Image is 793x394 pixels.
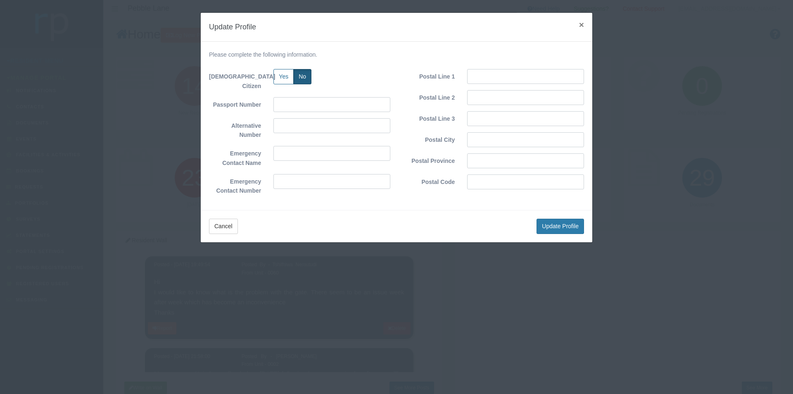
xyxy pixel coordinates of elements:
span: × [579,20,584,29]
button: Update Profile [537,219,584,234]
label: Yes [273,69,294,84]
h4: Update Profile [209,21,584,33]
label: No [293,69,311,84]
label: Postal City [396,132,461,145]
label: Postal Line 2 [396,90,461,103]
button: Close [579,20,584,29]
label: Passport Number [203,97,267,110]
label: [DEMOGRAPHIC_DATA] Citizen [203,69,267,91]
label: Emergency Contact Name [203,146,267,168]
label: Postal Line 3 [396,111,461,124]
div: Please complete the following information. [203,50,590,69]
label: Postal Province [396,153,461,166]
label: Postal Line 1 [396,69,461,81]
label: Postal Code [396,174,461,187]
button: Cancel [209,219,238,234]
label: Emergency Contact Number [203,174,267,196]
label: Alternative Number [203,118,267,140]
